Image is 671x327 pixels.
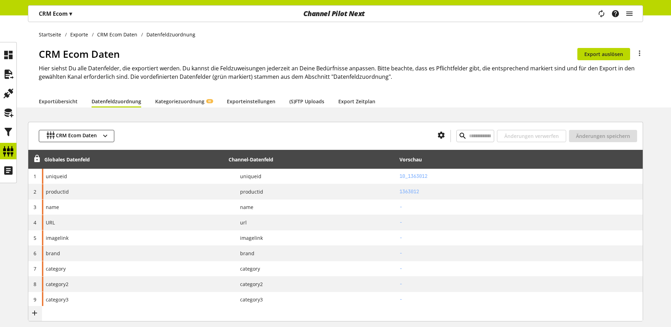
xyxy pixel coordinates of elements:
span: 7 [34,265,36,272]
span: 2 [34,188,36,195]
h2: - [399,203,640,211]
button: Änderungen speichern [569,130,637,142]
span: Änderungen verwerfen [504,132,559,140]
span: URL [46,219,55,226]
span: Exporte [70,31,88,38]
span: category [235,265,260,272]
button: Export auslösen [577,48,630,60]
span: 1 [34,173,36,180]
h2: 1363012 [399,188,640,195]
span: name [46,203,59,211]
span: 5 [34,235,36,241]
span: KI [208,99,211,103]
a: (S)FTP Uploads [289,98,324,105]
span: category2 [235,280,263,288]
span: category2 [46,280,68,288]
span: 9 [34,296,36,303]
span: name [235,203,253,211]
span: uniqueid [46,173,67,180]
div: Globales Datenfeld [44,156,90,163]
span: Startseite [39,31,61,38]
a: Exporte [67,31,92,38]
span: Änderungen speichern [576,132,630,140]
div: Vorschau [399,156,422,163]
h1: CRM Ecom Daten [39,47,577,61]
a: Exporteinstellungen [227,98,275,105]
span: uniqueid [235,173,261,180]
span: productid [235,188,263,195]
span: ▾ [69,10,72,18]
span: 3 [34,204,36,210]
h2: - [399,234,640,242]
span: CRM Ecom Daten [56,132,97,140]
a: Exportübersicht [39,98,78,105]
span: 6 [34,250,36,257]
span: category3 [46,296,68,303]
h2: 10_1363012 [399,173,640,180]
a: KategoriezuordnungKI [155,98,213,105]
button: Änderungen verwerfen [497,130,566,142]
a: Startseite [39,31,65,38]
p: CRM Ecom [39,9,72,18]
span: Export auslösen [584,50,623,58]
span: imagelink [235,234,263,242]
span: url [235,219,247,226]
button: CRM Ecom Daten [39,130,114,142]
h2: - [399,250,640,257]
div: Channel-Datenfeld [229,156,273,163]
span: 4 [34,219,36,226]
a: Export Zeitplan [338,98,375,105]
span: category3 [235,296,263,303]
h2: - [399,280,640,288]
span: productid [46,188,69,195]
div: Entsperren, um Zeilen neu anzuordnen [31,155,41,164]
nav: main navigation [28,5,643,22]
span: brand [46,250,60,257]
h2: - [399,219,640,226]
span: brand [235,250,254,257]
h2: - [399,296,640,303]
h2: - [399,265,640,272]
a: Datenfeldzuordnung [92,98,141,105]
h2: Hier siehst Du alle Datenfelder, die exportiert werden. Du kannst die Feldzuweisungen jederzeit a... [39,64,643,81]
span: category [46,265,66,272]
span: imagelink [46,234,68,242]
span: Entsperren, um Zeilen neu anzuordnen [33,155,41,162]
span: 8 [34,281,36,287]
